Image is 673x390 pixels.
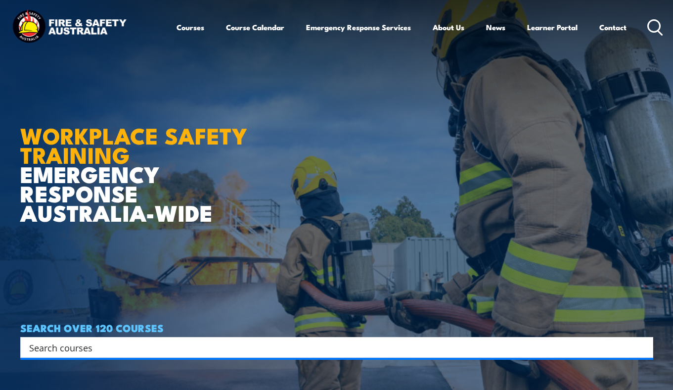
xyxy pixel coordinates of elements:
[486,15,505,39] a: News
[599,15,627,39] a: Contact
[527,15,578,39] a: Learner Portal
[177,15,204,39] a: Courses
[20,100,262,222] h1: EMERGENCY RESPONSE AUSTRALIA-WIDE
[306,15,411,39] a: Emergency Response Services
[20,322,653,333] h4: SEARCH OVER 120 COURSES
[433,15,464,39] a: About Us
[636,341,650,354] button: Search magnifier button
[31,341,633,354] form: Search form
[226,15,284,39] a: Course Calendar
[20,118,247,171] strong: WORKPLACE SAFETY TRAINING
[29,340,631,355] input: Search input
